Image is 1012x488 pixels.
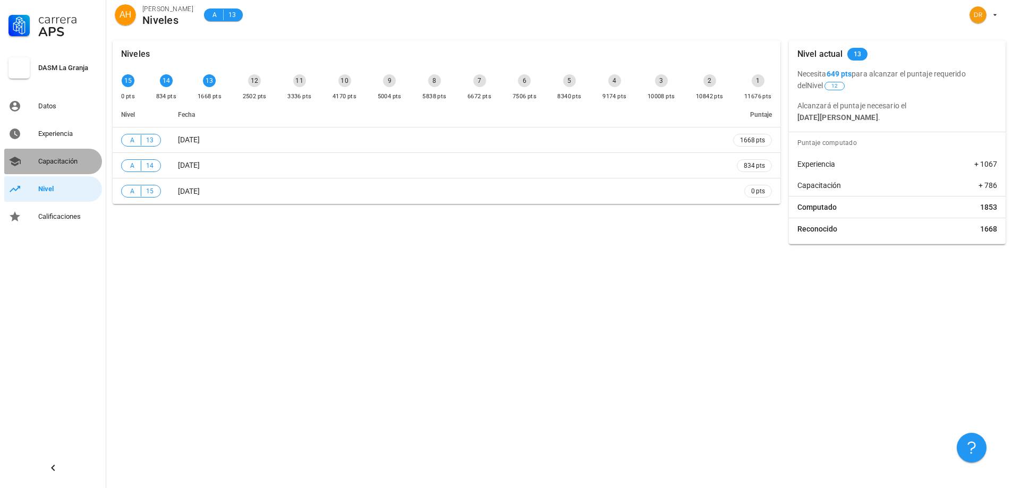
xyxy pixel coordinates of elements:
a: Calificaciones [4,204,102,229]
span: [DATE] [178,161,200,169]
div: 7 [473,74,486,87]
a: Capacitación [4,149,102,174]
span: Puntaje [750,111,772,118]
div: 0 pts [121,91,135,102]
p: Necesita para alcanzar el puntaje requerido del [797,68,997,91]
div: Puntaje computado [793,132,1006,153]
div: 2502 pts [243,91,267,102]
div: Capacitación [38,157,98,166]
div: 5004 pts [378,91,402,102]
div: Calificaciones [38,212,98,221]
div: 13 [203,74,216,87]
b: 649 pts [827,70,852,78]
div: 1668 pts [198,91,222,102]
div: 6 [518,74,531,87]
th: Puntaje [725,102,780,127]
div: 14 [160,74,173,87]
div: 2 [703,74,716,87]
div: 5838 pts [422,91,446,102]
span: Nivel [121,111,135,118]
span: 1668 pts [740,135,765,145]
div: 15 [122,74,134,87]
div: Carrera [38,13,98,25]
span: + 1067 [974,159,997,169]
span: A [128,135,137,145]
p: Alcanzará el puntaje necesario el . [797,100,997,123]
div: Experiencia [38,130,98,138]
span: A [128,160,137,171]
span: 13 [228,10,236,20]
span: 14 [146,160,154,171]
a: Datos [4,93,102,119]
span: Capacitación [797,180,841,191]
span: AH [120,4,131,25]
div: [PERSON_NAME] [142,4,193,14]
div: 10008 pts [648,91,675,102]
div: 8340 pts [557,91,581,102]
div: 12 [248,74,261,87]
div: Niveles [121,40,150,68]
span: Fecha [178,111,195,118]
div: 3 [655,74,668,87]
div: APS [38,25,98,38]
span: + 786 [979,180,997,191]
span: 1853 [980,202,997,212]
span: [DATE] [178,135,200,144]
div: avatar [115,4,136,25]
div: 4 [608,74,621,87]
th: Fecha [169,102,725,127]
span: A [210,10,219,20]
div: 10 [338,74,351,87]
div: 6672 pts [467,91,491,102]
div: Nivel [38,185,98,193]
b: [DATE][PERSON_NAME] [797,113,878,122]
div: avatar [970,6,987,23]
div: 7506 pts [513,91,537,102]
span: Computado [797,202,837,212]
div: Niveles [142,14,193,26]
div: 3336 pts [287,91,311,102]
span: 1668 [980,224,997,234]
span: A [128,186,137,196]
span: Nivel [807,81,846,90]
div: DASM La Granja [38,64,98,72]
span: 15 [146,186,154,196]
div: 10842 pts [696,91,724,102]
span: 12 [831,82,838,90]
span: Experiencia [797,159,835,169]
div: 5 [563,74,576,87]
div: 834 pts [156,91,177,102]
span: 13 [146,135,154,145]
span: Reconocido [797,224,837,234]
div: 4170 pts [333,91,356,102]
div: 11 [293,74,306,87]
div: 1 [752,74,764,87]
span: 0 pts [751,186,765,196]
span: 834 pts [744,160,765,171]
span: [DATE] [178,187,200,195]
span: 13 [854,48,862,61]
div: 11676 pts [744,91,772,102]
div: 9174 pts [602,91,626,102]
div: 8 [428,74,441,87]
div: 9 [383,74,396,87]
div: Datos [38,102,98,110]
a: Nivel [4,176,102,202]
th: Nivel [113,102,169,127]
div: Nivel actual [797,40,843,68]
a: Experiencia [4,121,102,147]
